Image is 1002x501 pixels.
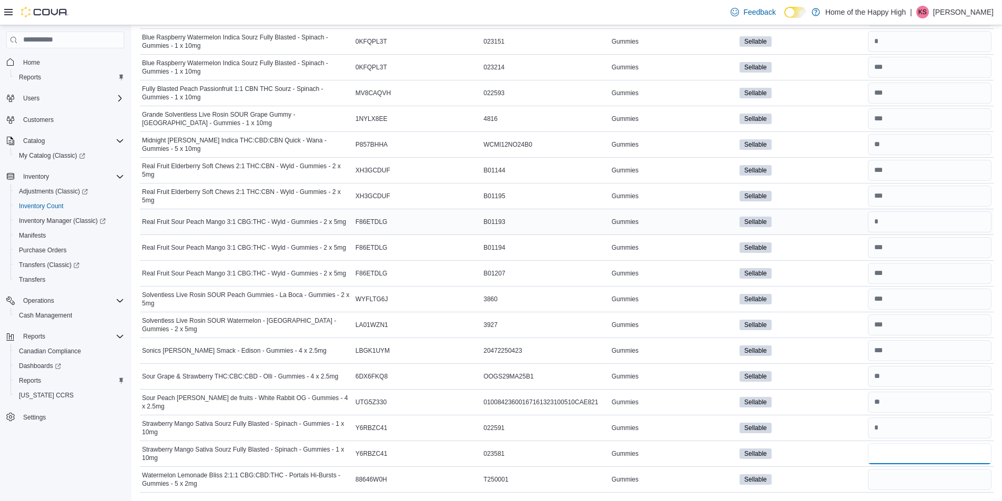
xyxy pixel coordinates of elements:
[481,241,609,254] div: B01194
[744,88,767,98] span: Sellable
[740,217,772,227] span: Sellable
[356,140,388,149] span: P857BHHA
[2,293,128,308] button: Operations
[21,7,68,17] img: Cova
[740,371,772,382] span: Sellable
[356,372,388,381] span: 6DX6FKQ8
[740,191,772,201] span: Sellable
[356,115,388,123] span: 1NYLX8EE
[744,346,767,355] span: Sellable
[744,63,767,72] span: Sellable
[481,35,609,48] div: 023151
[15,374,45,387] a: Reports
[481,319,609,331] div: 3927
[918,6,927,18] span: KS
[142,445,351,462] span: Strawberry Mango Sativa Sourz Fully Blasted - Spinach - Gummies - 1 x 10mg
[142,188,351,205] span: Real Fruit Elderberry Soft Chews 2:1 THC:CBN - Wyld - Gummies - 2 x 5mg
[612,321,639,329] span: Gummies
[19,73,41,81] span: Reports
[356,192,390,200] span: XH3GCDUF
[15,229,50,242] a: Manifests
[23,172,49,181] span: Inventory
[744,397,767,407] span: Sellable
[19,261,79,269] span: Transfers (Classic)
[142,243,346,252] span: Real Fruit Sour Peach Mango 3:1 CBG:THC - Wyld - Gummies - 2 x 5mg
[19,275,45,284] span: Transfers
[19,170,124,183] span: Inventory
[15,149,89,162] a: My Catalog (Classic)
[142,291,351,308] span: Solventless Live Rosin SOUR Peach Gummies - La Boca - Gummies - 2 x 5mg
[740,88,772,98] span: Sellable
[142,85,351,101] span: Fully Blasted Peach Passionfruit 1:1 CBN THC Sourz - Spinach - Gummies - 1 x 10mg
[142,420,351,436] span: Strawberry Mango Sativa Sourz Fully Blasted - Spinach - Gummies - 1 x 10mg
[15,185,124,198] span: Adjustments (Classic)
[2,134,128,148] button: Catalog
[19,151,85,160] span: My Catalog (Classic)
[19,391,74,400] span: [US_STATE] CCRS
[142,162,351,179] span: Real Fruit Elderberry Soft Chews 2:1 THC:CBN - Wyld - Gummies - 2 x 5mg
[19,246,67,254] span: Purchase Orders
[612,475,639,484] span: Gummies
[481,190,609,202] div: B01195
[356,63,387,71] span: 0KFQPL3T
[2,409,128,424] button: Settings
[740,474,772,485] span: Sellable
[19,92,124,105] span: Users
[15,389,78,402] a: [US_STATE] CCRS
[356,449,388,458] span: Y6RBZC41
[19,170,53,183] button: Inventory
[11,243,128,258] button: Purchase Orders
[19,330,49,343] button: Reports
[612,243,639,252] span: Gummies
[356,89,391,97] span: MV8CAQVH
[744,191,767,201] span: Sellable
[481,87,609,99] div: 022593
[15,71,45,84] a: Reports
[11,272,128,287] button: Transfers
[11,373,128,388] button: Reports
[15,185,92,198] a: Adjustments (Classic)
[19,92,44,105] button: Users
[740,114,772,124] span: Sellable
[356,398,387,406] span: UTG5Z330
[916,6,929,18] div: Kaysi Strome
[356,243,388,252] span: F86ETDLG
[740,423,772,433] span: Sellable
[612,372,639,381] span: Gummies
[15,389,124,402] span: Washington CCRS
[19,135,124,147] span: Catalog
[15,309,76,322] a: Cash Management
[15,273,124,286] span: Transfers
[19,347,81,355] span: Canadian Compliance
[612,89,639,97] span: Gummies
[612,140,639,149] span: Gummies
[740,320,772,330] span: Sellable
[740,268,772,279] span: Sellable
[481,138,609,151] div: WCMI12NO24B0
[23,137,45,145] span: Catalog
[740,165,772,176] span: Sellable
[612,449,639,458] span: Gummies
[356,37,387,46] span: 0KFQPL3T
[612,346,639,355] span: Gummies
[15,229,124,242] span: Manifests
[744,320,767,330] span: Sellable
[481,267,609,280] div: B01207
[23,94,39,103] span: Users
[19,113,124,126] span: Customers
[744,217,767,227] span: Sellable
[744,294,767,304] span: Sellable
[19,376,41,385] span: Reports
[15,345,124,357] span: Canadian Compliance
[612,424,639,432] span: Gummies
[142,316,351,333] span: Solventless Live Rosin SOUR Watermelon - [GEOGRAPHIC_DATA] - Gummies - 2 x 5mg
[142,471,351,488] span: Watermelon Lemonade Bliss 2:1:1 CBG:CBD:THC - Portals Hi-Bursts - Gummies - 5 x 2mg
[481,344,609,357] div: 20472250423
[612,63,639,71] span: Gummies
[740,36,772,47] span: Sellable
[2,112,128,127] button: Customers
[19,231,46,240] span: Manifests
[740,397,772,407] span: Sellable
[23,413,46,422] span: Settings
